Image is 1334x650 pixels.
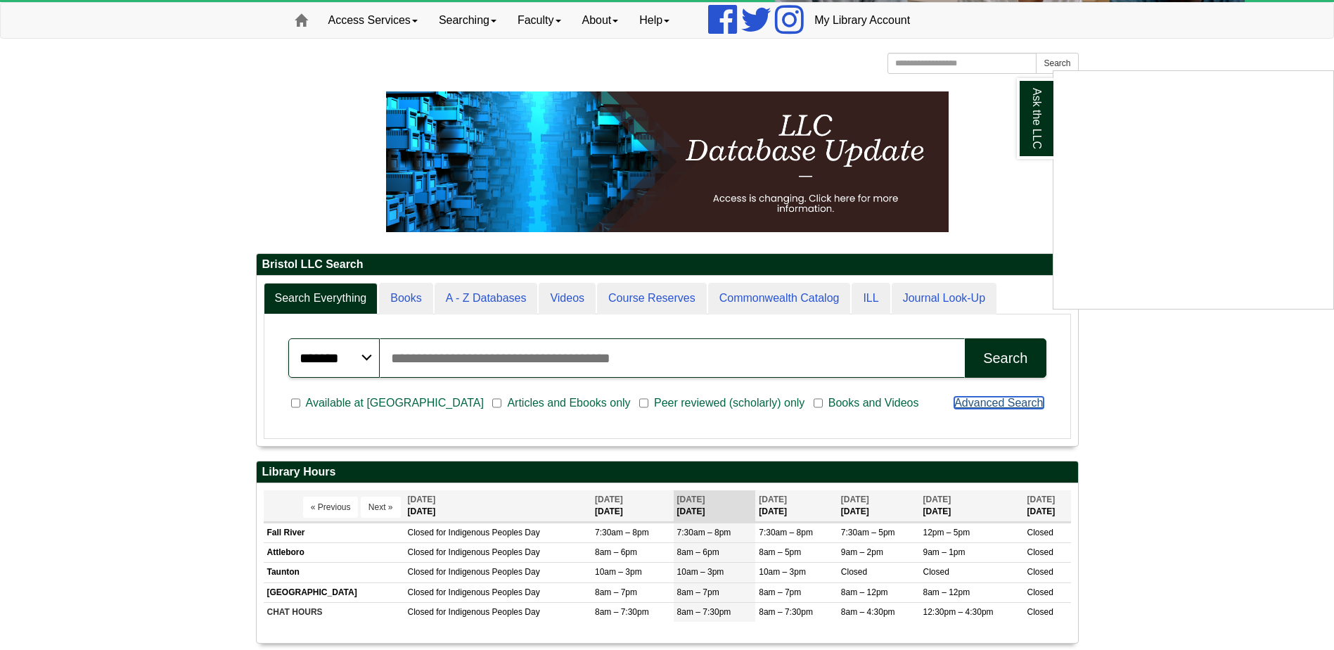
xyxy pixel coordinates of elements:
th: [DATE] [1024,490,1071,522]
h2: Library Hours [257,461,1078,483]
a: My Library Account [804,3,921,38]
span: 7:30am – 8pm [595,528,649,537]
span: 7:30am – 8pm [677,528,731,537]
span: [DATE] [595,495,623,504]
a: Help [629,3,680,38]
span: Books and Videos [823,395,925,412]
a: Faculty [507,3,572,38]
th: [DATE] [404,490,591,522]
a: Search Everything [264,283,378,314]
span: [DATE] [759,495,787,504]
span: Closed [1027,607,1053,617]
a: A - Z Databases [435,283,538,314]
span: [DATE] [408,495,436,504]
div: Search [983,350,1027,367]
a: Videos [539,283,596,314]
span: Closed [408,587,434,597]
span: 9am – 1pm [923,547,965,557]
span: 10am – 3pm [759,567,806,577]
td: Taunton [264,563,404,582]
input: Peer reviewed (scholarly) only [639,397,648,409]
span: 9am – 2pm [841,547,883,557]
iframe: Chat Widget [1053,71,1333,309]
span: 12pm – 5pm [923,528,970,537]
button: « Previous [303,497,359,518]
span: Closed [1027,547,1053,557]
span: for Indigenous Peoples Day [436,567,539,577]
a: Commonwealth Catalog [708,283,851,314]
span: Closed [408,567,434,577]
span: 8am – 7:30pm [759,607,813,617]
span: 8am – 12pm [841,587,888,597]
td: Fall River [264,523,404,543]
span: 8am – 7pm [677,587,719,597]
span: Closed [408,528,434,537]
input: Articles and Ebooks only [492,397,501,409]
span: for Indigenous Peoples Day [436,587,539,597]
span: 8am – 7pm [759,587,801,597]
span: Closed [923,567,949,577]
span: Closed [1027,587,1053,597]
span: [DATE] [677,495,705,504]
input: Available at [GEOGRAPHIC_DATA] [291,397,300,409]
input: Books and Videos [814,397,823,409]
span: 8am – 6pm [595,547,637,557]
th: [DATE] [591,490,674,522]
span: [DATE] [923,495,951,504]
th: [DATE] [919,490,1023,522]
span: Closed [841,567,867,577]
span: 8am – 7:30pm [677,607,731,617]
span: 10am – 3pm [595,567,642,577]
span: 10am – 3pm [677,567,724,577]
span: for Indigenous Peoples Day [436,547,539,557]
span: Closed [1027,567,1053,577]
td: CHAT HOURS [264,602,404,622]
th: [DATE] [755,490,838,522]
a: Access Services [318,3,428,38]
span: Peer reviewed (scholarly) only [648,395,810,412]
a: About [572,3,629,38]
span: 7:30am – 5pm [841,528,895,537]
a: Journal Look-Up [892,283,996,314]
a: Course Reserves [597,283,707,314]
td: Attleboro [264,543,404,563]
span: Articles and Ebooks only [501,395,636,412]
span: for Indigenous Peoples Day [436,528,539,537]
a: Searching [428,3,507,38]
th: [DATE] [838,490,920,522]
span: for Indigenous Peoples Day [436,607,539,617]
span: 8am – 6pm [677,547,719,557]
img: HTML tutorial [386,91,949,232]
span: 8am – 4:30pm [841,607,895,617]
span: Closed [1027,528,1053,537]
a: Ask the LLC [1017,78,1053,159]
span: [DATE] [1027,495,1056,504]
span: 8am – 7:30pm [595,607,649,617]
span: 8am – 7pm [595,587,637,597]
span: Closed [408,547,434,557]
span: 7:30am – 8pm [759,528,813,537]
td: [GEOGRAPHIC_DATA] [264,582,404,602]
th: [DATE] [674,490,756,522]
span: 8am – 12pm [923,587,970,597]
a: Advanced Search [954,397,1043,409]
span: Available at [GEOGRAPHIC_DATA] [300,395,489,412]
div: Ask the LLC [1053,70,1334,310]
a: Books [379,283,432,314]
span: [DATE] [841,495,869,504]
span: 12:30pm – 4:30pm [923,607,993,617]
button: Next » [361,497,401,518]
button: Search [965,338,1046,378]
span: Closed [408,607,434,617]
h2: Bristol LLC Search [257,254,1078,276]
span: 8am – 5pm [759,547,801,557]
a: ILL [852,283,890,314]
button: Search [1036,53,1078,74]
